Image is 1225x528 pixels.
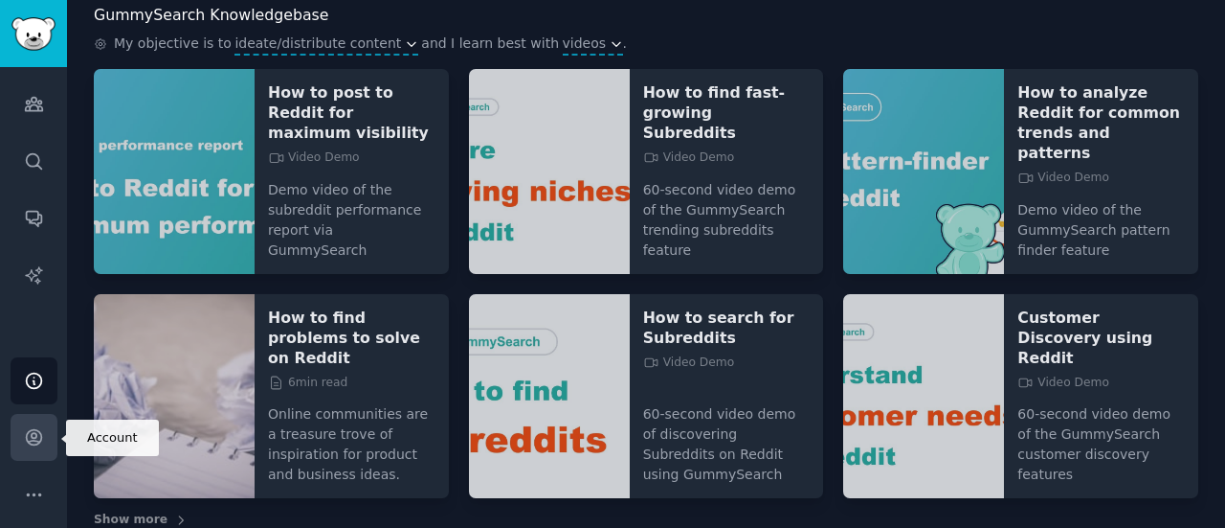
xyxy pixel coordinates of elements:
p: 60-second video demo of the GummySearch trending subreddits feature [643,167,811,261]
span: Video Demo [643,355,735,372]
a: How to search for Subreddits [643,308,811,348]
img: How to find problems to solve on Reddit [94,294,255,499]
span: My objective is to [114,34,232,56]
p: 60-second video demo of the GummySearch customer discovery features [1017,391,1185,485]
a: Customer Discovery using Reddit [1017,308,1185,368]
div: . [94,34,1198,56]
button: ideate/distribute content [234,34,417,54]
img: How to post to Reddit for maximum visibility [94,69,255,274]
span: Video Demo [643,149,735,167]
img: Customer Discovery using Reddit [843,294,1004,499]
p: Demo video of the GummySearch pattern finder feature [1017,187,1185,261]
p: Demo video of the subreddit performance report via GummySearch [268,167,435,261]
button: videos [563,34,623,54]
a: How to post to Reddit for maximum visibility [268,82,435,143]
h2: GummySearch Knowledgebase [94,4,328,28]
a: How to find fast-growing Subreddits [643,82,811,143]
span: Video Demo [1017,170,1109,187]
a: How to analyze Reddit for common trends and patterns [1017,82,1185,163]
span: and I learn best with [421,34,559,56]
p: Online communities are a treasure trove of inspiration for product and business ideas. [268,391,435,485]
img: How to analyze Reddit for common trends and patterns [843,69,1004,274]
span: videos [563,34,607,54]
img: GummySearch logo [11,17,56,51]
img: How to find fast-growing Subreddits [469,69,630,274]
span: ideate/distribute content [234,34,401,54]
img: How to search for Subreddits [469,294,630,499]
p: 60-second video demo of discovering Subreddits on Reddit using GummySearch [643,391,811,485]
span: Video Demo [268,149,360,167]
span: Video Demo [1017,375,1109,392]
span: 6 min read [268,375,347,392]
a: How to find problems to solve on Reddit [268,308,435,368]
